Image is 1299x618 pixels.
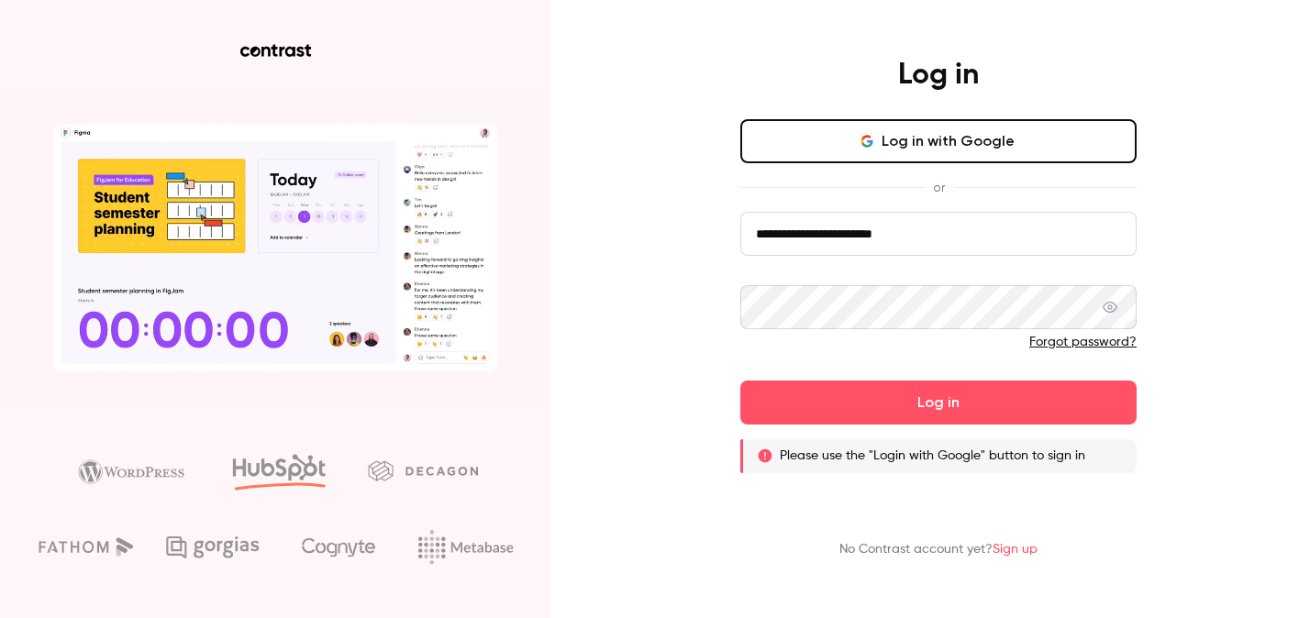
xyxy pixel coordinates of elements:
p: Please use the "Login with Google" button to sign in [780,447,1085,465]
a: Sign up [993,543,1038,556]
span: or [924,178,954,197]
h4: Log in [898,57,979,94]
p: No Contrast account yet? [839,540,1038,559]
a: Forgot password? [1029,336,1137,348]
button: Log in with Google [740,119,1137,163]
button: Log in [740,381,1137,425]
img: decagon [368,460,478,480]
